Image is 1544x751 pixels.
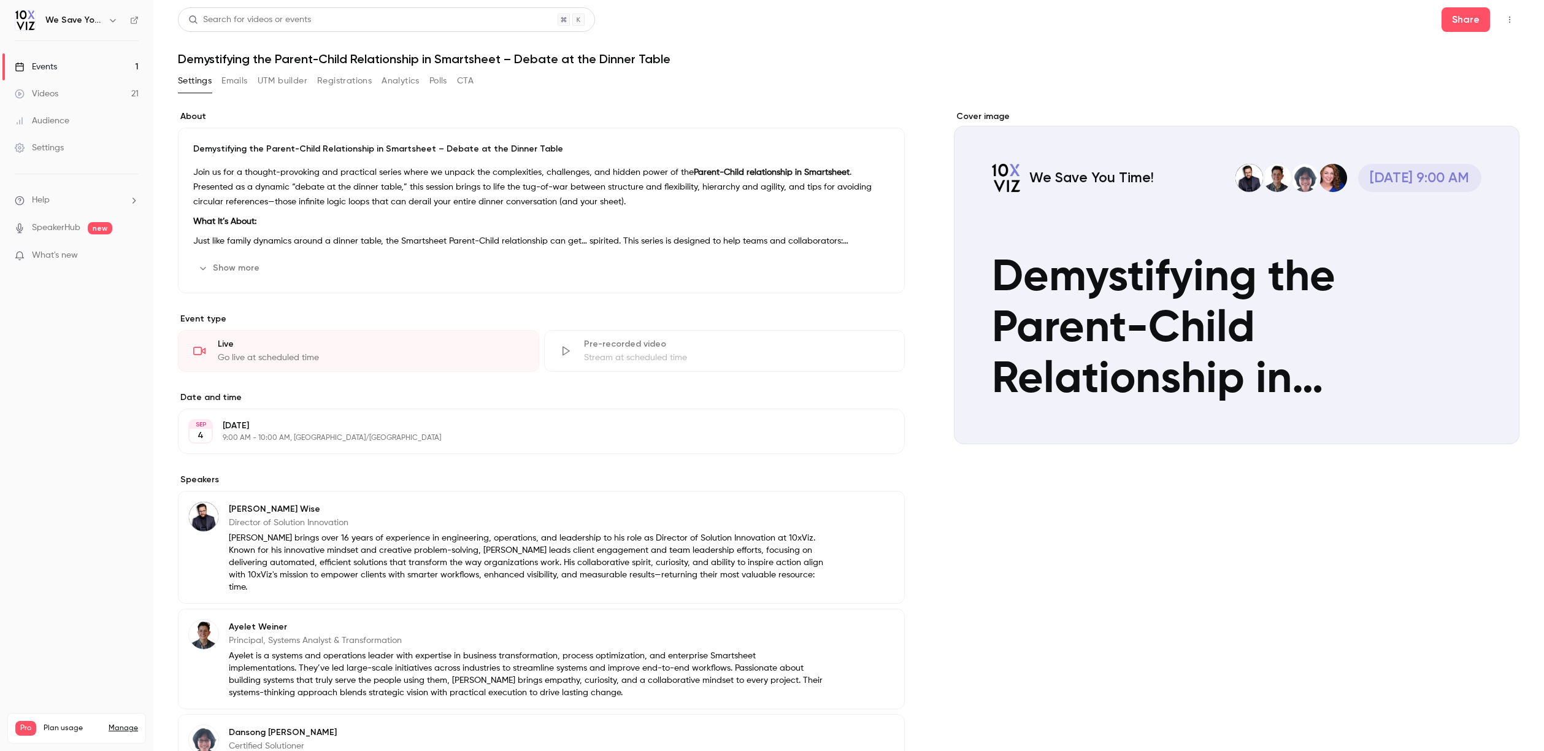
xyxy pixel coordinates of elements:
h1: Demystifying the Parent-Child Relationship in Smartsheet – Debate at the Dinner Table [178,52,1519,66]
p: Director of Solution Innovation [229,517,825,529]
span: What's new [32,249,78,262]
p: Join us for a thought-provoking and practical series where we unpack the complexities, challenges... [193,165,889,209]
label: Date and time [178,391,905,404]
strong: What It’s About: [193,217,256,226]
span: Help [32,194,50,207]
div: SEP [190,420,212,429]
p: Ayelet is a systems and operations leader with expertise in business transformation, process opti... [229,650,825,699]
button: Analytics [382,71,420,91]
button: Polls [429,71,447,91]
img: Ayelet Weiner [189,620,218,649]
li: help-dropdown-opener [15,194,139,207]
h6: We Save You Time! [45,14,103,26]
p: Demystifying the Parent-Child Relationship in Smartsheet – Debate at the Dinner Table [193,143,889,155]
p: [PERSON_NAME] brings over 16 years of experience in engineering, operations, and leadership to hi... [229,532,825,593]
div: Ayelet WeinerAyelet WeinerPrincipal, Systems Analyst & TransformationAyelet is a systems and oper... [178,609,905,709]
div: Stream at scheduled time [584,352,890,364]
button: CTA [457,71,474,91]
div: Events [15,61,57,73]
button: UTM builder [258,71,307,91]
button: Show more [193,258,267,278]
p: Dansong [PERSON_NAME] [229,726,825,739]
p: Event type [178,313,905,325]
p: 9:00 AM - 10:00 AM, [GEOGRAPHIC_DATA]/[GEOGRAPHIC_DATA] [223,433,840,443]
div: Pre-recorded video [584,338,890,350]
img: We Save You Time! [15,10,35,30]
section: Cover image [954,110,1519,444]
div: Search for videos or events [188,13,311,26]
div: LiveGo live at scheduled time [178,330,539,372]
p: Just like family dynamics around a dinner table, the Smartsheet Parent-Child relationship can get... [193,234,889,248]
span: Pro [15,721,36,736]
button: Settings [178,71,212,91]
p: [DATE] [223,420,840,432]
strong: Parent-Child relationship in Smartsheet [694,168,850,177]
span: new [88,222,112,234]
span: Plan usage [44,723,101,733]
button: Share [1442,7,1490,32]
p: [PERSON_NAME] Wise [229,503,825,515]
div: Go live at scheduled time [218,352,524,364]
div: Pre-recorded videoStream at scheduled time [544,330,905,372]
a: SpeakerHub [32,221,80,234]
p: Principal, Systems Analyst & Transformation [229,634,825,647]
a: Manage [109,723,138,733]
div: Videos [15,88,58,100]
label: Cover image [954,110,1519,123]
iframe: Noticeable Trigger [124,250,139,261]
label: Speakers [178,474,905,486]
p: Ayelet Weiner [229,621,825,633]
div: Live [218,338,524,350]
button: Emails [221,71,247,91]
button: Registrations [317,71,372,91]
p: 4 [198,429,204,442]
label: About [178,110,905,123]
div: Audience [15,115,69,127]
div: Dustin Wise[PERSON_NAME] WiseDirector of Solution Innovation[PERSON_NAME] brings over 16 years of... [178,491,905,604]
img: Dustin Wise [189,502,218,531]
div: Settings [15,142,64,154]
